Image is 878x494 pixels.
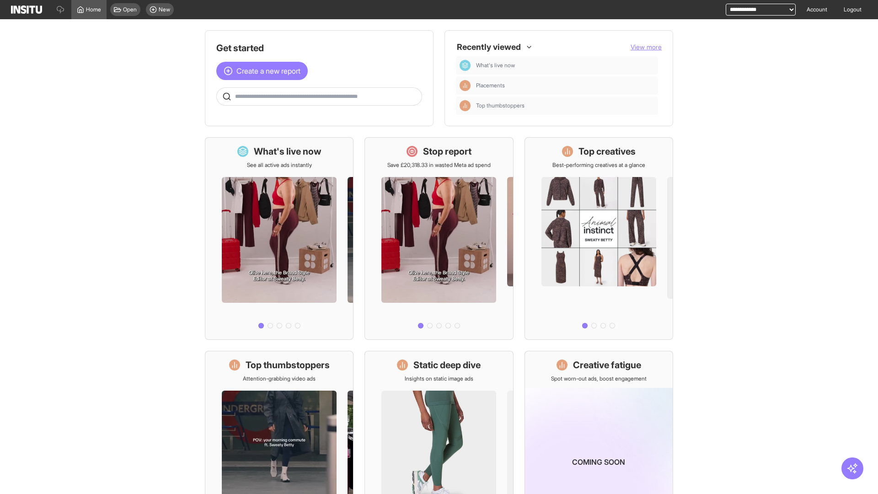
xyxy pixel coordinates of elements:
[476,102,654,109] span: Top thumbstoppers
[243,375,316,382] p: Attention-grabbing video ads
[216,42,422,54] h1: Get started
[476,62,515,69] span: What's live now
[476,62,654,69] span: What's live now
[247,161,312,169] p: See all active ads instantly
[413,359,481,371] h1: Static deep dive
[387,161,491,169] p: Save £20,318.33 in wasted Meta ad spend
[216,62,308,80] button: Create a new report
[552,161,645,169] p: Best-performing creatives at a glance
[364,137,513,340] a: Stop reportSave £20,318.33 in wasted Meta ad spend
[631,43,662,52] button: View more
[405,375,473,382] p: Insights on static image ads
[423,145,471,158] h1: Stop report
[476,82,505,89] span: Placements
[159,6,170,13] span: New
[205,137,353,340] a: What's live nowSee all active ads instantly
[460,60,471,71] div: Dashboard
[460,100,471,111] div: Insights
[11,5,42,14] img: Logo
[578,145,636,158] h1: Top creatives
[254,145,321,158] h1: What's live now
[236,65,300,76] span: Create a new report
[476,102,525,109] span: Top thumbstoppers
[86,6,101,13] span: Home
[123,6,137,13] span: Open
[460,80,471,91] div: Insights
[631,43,662,51] span: View more
[525,137,673,340] a: Top creativesBest-performing creatives at a glance
[246,359,330,371] h1: Top thumbstoppers
[476,82,654,89] span: Placements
